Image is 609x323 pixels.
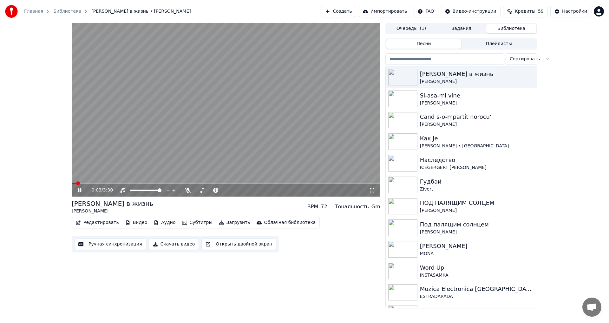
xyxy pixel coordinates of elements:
button: Аудио [151,218,178,227]
span: 59 [538,8,544,15]
span: Сортировать [510,56,540,62]
span: ( 1 ) [420,25,426,32]
button: Настройки [550,6,591,17]
div: [PERSON_NAME] в жизнь [420,70,534,78]
div: BPM [307,203,318,211]
div: [PERSON_NAME] в жизнь [72,199,153,208]
button: Открыть двойной экран [201,239,276,250]
button: Загрузить [216,218,253,227]
span: [PERSON_NAME] в жизнь • [PERSON_NAME] [91,8,191,15]
div: Эти Белые Розы [420,306,534,315]
div: 72 [321,203,327,211]
button: Кредиты59 [503,6,548,17]
div: [PERSON_NAME] • [GEOGRAPHIC_DATA] [420,143,534,149]
div: Gm [371,203,380,211]
div: / [92,187,107,193]
button: Очередь [386,24,436,33]
div: Zivert [420,186,534,192]
div: Гудбай [420,177,534,186]
button: Ручная синхронизация [74,239,146,250]
div: ESTRADARADA [420,293,534,300]
button: Скачать видео [149,239,199,250]
span: 3:30 [103,187,113,193]
button: Импортировать [359,6,411,17]
div: Как Je [420,134,534,143]
div: [PERSON_NAME] [420,207,534,214]
div: Под палящим солнцем [420,220,534,229]
div: Настройки [562,8,587,15]
button: Видео-инструкции [441,6,501,17]
button: Задания [436,24,487,33]
div: Muzica Electronica [GEOGRAPHIC_DATA] [420,285,534,293]
div: Облачная библиотека [264,219,316,226]
div: INSTASAMKA [420,272,534,279]
div: Наследство [420,156,534,165]
button: Библиотека [486,24,536,33]
div: [PERSON_NAME] [420,121,534,128]
div: Тональность [335,203,369,211]
span: Кредиты [515,8,535,15]
img: youka [5,5,18,18]
button: FAQ [414,6,438,17]
div: [PERSON_NAME] [420,242,534,251]
div: [PERSON_NAME] [420,100,534,106]
div: MONA [420,251,534,257]
button: Песни [386,39,462,49]
div: Si-asa-mi vine [420,91,534,100]
a: Открытый чат [582,298,601,317]
button: Плейлисты [461,39,536,49]
div: Word Up [420,263,534,272]
a: Библиотека [53,8,81,15]
a: Главная [24,8,43,15]
div: [PERSON_NAME] [420,229,534,235]
button: Видео [123,218,150,227]
span: 0:03 [92,187,101,193]
div: ПОД ПАЛЯЩИМ СОЛЦЕМ [420,199,534,207]
div: [PERSON_NAME] [420,78,534,85]
button: Создать [321,6,356,17]
div: [PERSON_NAME] [72,208,153,214]
div: Cand s-o-mpartit norocu' [420,112,534,121]
button: Субтитры [180,218,215,227]
div: ICEGERGERT [PERSON_NAME] [420,165,534,171]
button: Редактировать [73,218,121,227]
nav: breadcrumb [24,8,191,15]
